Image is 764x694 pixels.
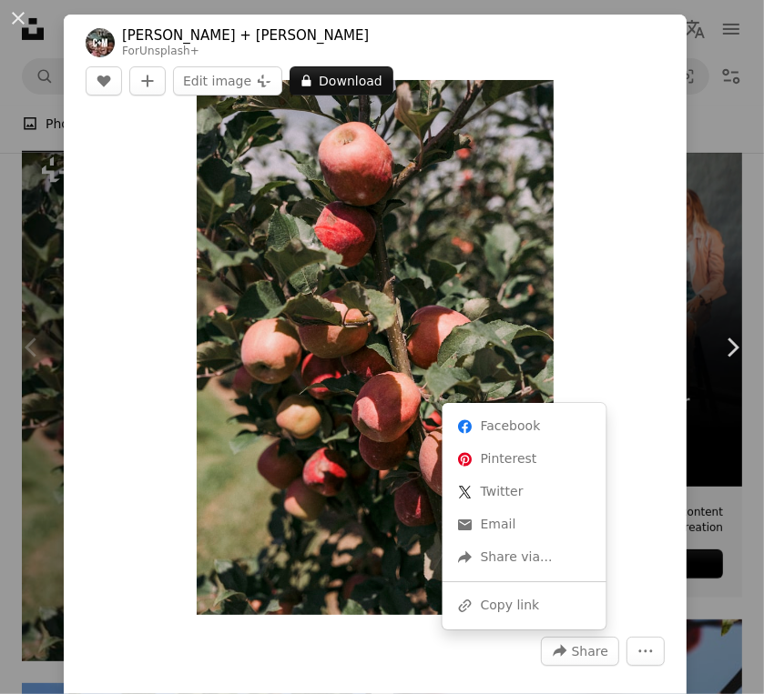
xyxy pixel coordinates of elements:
button: Share this image [541,637,619,666]
a: Share over email [450,508,599,541]
div: Copy link [450,589,599,622]
a: Share on Facebook [450,410,599,443]
div: Share this image [443,403,606,629]
a: Share on Twitter [450,476,599,508]
a: Share on Pinterest [450,443,599,476]
span: Share [572,638,608,665]
div: Share via... [450,541,599,574]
